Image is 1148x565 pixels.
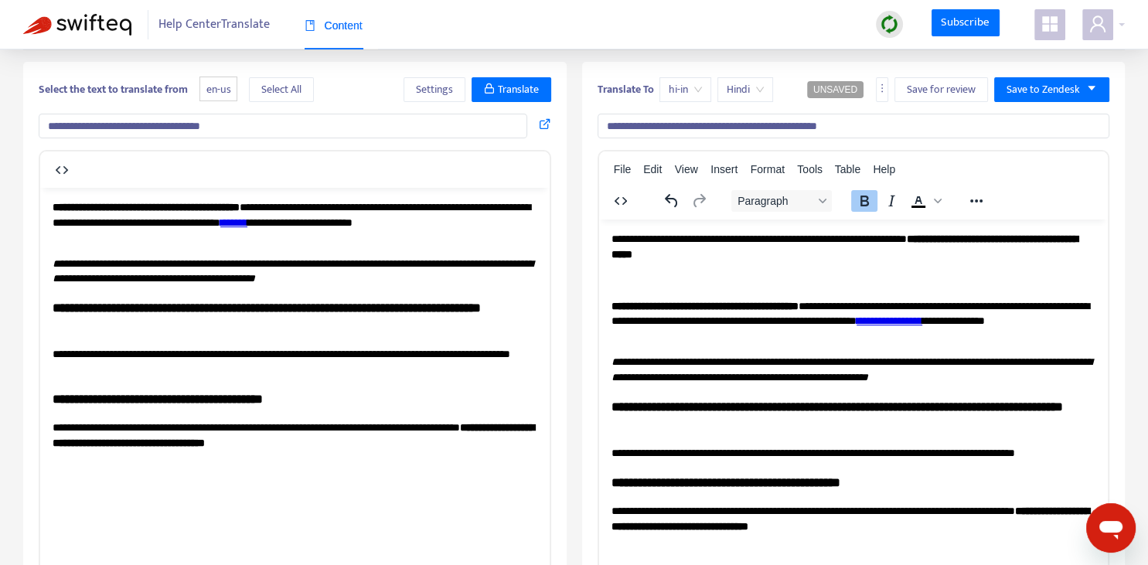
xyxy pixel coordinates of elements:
a: Subscribe [932,9,1000,37]
img: sync.dc5367851b00ba804db3.png [880,15,899,34]
span: Edit [643,163,662,175]
span: more [877,83,887,94]
span: Help [873,163,895,175]
div: Text color Black [905,190,944,212]
button: Reveal or hide additional toolbar items [963,190,990,212]
button: Settings [404,77,465,102]
span: Tools [797,163,823,175]
span: Content [305,19,363,32]
span: user [1088,15,1107,33]
span: en-us [199,77,237,102]
button: Bold [851,190,877,212]
span: Save to Zendesk [1007,81,1080,98]
span: Format [751,163,785,175]
button: Save for review [894,77,988,102]
span: Settings [416,81,453,98]
span: UNSAVED [813,84,857,95]
span: Paragraph [738,195,813,207]
button: Undo [659,190,685,212]
button: Redo [686,190,712,212]
span: Select All [261,81,301,98]
span: hi-in [669,78,702,101]
button: more [876,77,888,102]
span: appstore [1041,15,1059,33]
b: Select the text to translate from [39,80,188,98]
button: Select All [249,77,314,102]
span: Insert [710,163,738,175]
span: File [614,163,632,175]
span: Save for review [907,81,976,98]
span: Help Center Translate [158,10,270,39]
span: Hindi [727,78,764,101]
span: Translate [498,81,539,98]
span: View [675,163,698,175]
button: Translate [472,77,551,102]
span: Table [835,163,860,175]
span: book [305,20,315,31]
button: Italic [878,190,904,212]
span: caret-down [1086,83,1097,94]
button: Block Paragraph [731,190,832,212]
button: Save to Zendeskcaret-down [994,77,1109,102]
b: Translate To [598,80,654,98]
img: Swifteq [23,14,131,36]
iframe: Button to launch messaging window [1086,503,1136,553]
